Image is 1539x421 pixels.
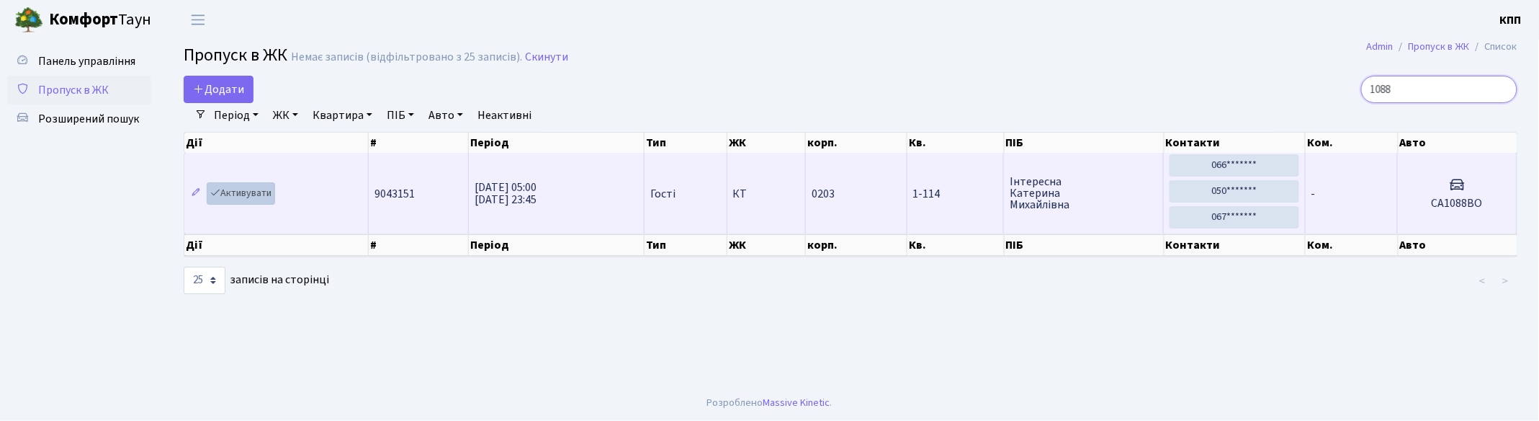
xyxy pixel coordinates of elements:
th: # [369,133,469,153]
img: logo.png [14,6,43,35]
th: Контакти [1165,133,1306,153]
th: ПІБ [1005,234,1165,256]
button: Переключити навігацію [180,8,216,32]
a: Додати [184,76,253,103]
a: Панель управління [7,47,151,76]
th: Ком. [1306,133,1398,153]
span: [DATE] 05:00 [DATE] 23:45 [475,180,537,208]
th: Тип [645,133,727,153]
th: Тип [645,234,727,256]
nav: breadcrumb [1345,32,1539,62]
a: Період [208,103,264,128]
a: Пропуск в ЖК [7,76,151,105]
a: ЖК [267,103,304,128]
a: Massive Kinetic [763,395,830,410]
a: КПП [1500,12,1522,29]
th: Ком. [1306,234,1398,256]
th: корп. [806,133,907,153]
a: Квартира [307,103,378,128]
a: Пропуск в ЖК [1409,39,1470,54]
th: корп. [806,234,907,256]
th: Кв. [907,234,1005,256]
a: Авто [423,103,469,128]
span: Розширений пошук [38,111,139,127]
th: Період [469,133,645,153]
span: Інтересна Катерина Михайлівна [1010,176,1157,211]
b: Комфорт [49,8,118,31]
h5: СА1088ВО [1404,197,1511,211]
th: Контакти [1165,234,1306,256]
a: Неактивні [472,103,537,128]
th: Кв. [907,133,1005,153]
th: ПІБ [1005,133,1165,153]
div: Немає записів (відфільтровано з 25 записів). [291,50,522,64]
th: Дії [184,234,369,256]
th: ЖК [727,234,806,256]
span: Пропуск в ЖК [184,43,287,68]
a: Розширений пошук [7,105,151,133]
span: Таун [49,8,151,32]
span: 1-114 [913,188,998,200]
a: Скинути [525,50,568,64]
div: Розроблено . [707,395,833,411]
span: КТ [733,188,799,200]
input: Пошук... [1361,76,1517,103]
a: ПІБ [381,103,420,128]
span: Пропуск в ЖК [38,82,109,98]
span: Гості [650,188,676,200]
th: Авто [1399,133,1518,153]
select: записів на сторінці [184,267,225,294]
span: Додати [193,81,244,97]
th: Період [469,234,645,256]
a: Активувати [207,182,275,205]
a: Admin [1367,39,1394,54]
th: Дії [184,133,369,153]
span: 9043151 [374,186,415,202]
label: записів на сторінці [184,267,329,294]
th: ЖК [727,133,806,153]
th: Авто [1399,234,1518,256]
span: 0203 [812,186,835,202]
th: # [369,234,469,256]
span: Панель управління [38,53,135,69]
span: - [1311,186,1316,202]
b: КПП [1500,12,1522,28]
li: Список [1470,39,1517,55]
